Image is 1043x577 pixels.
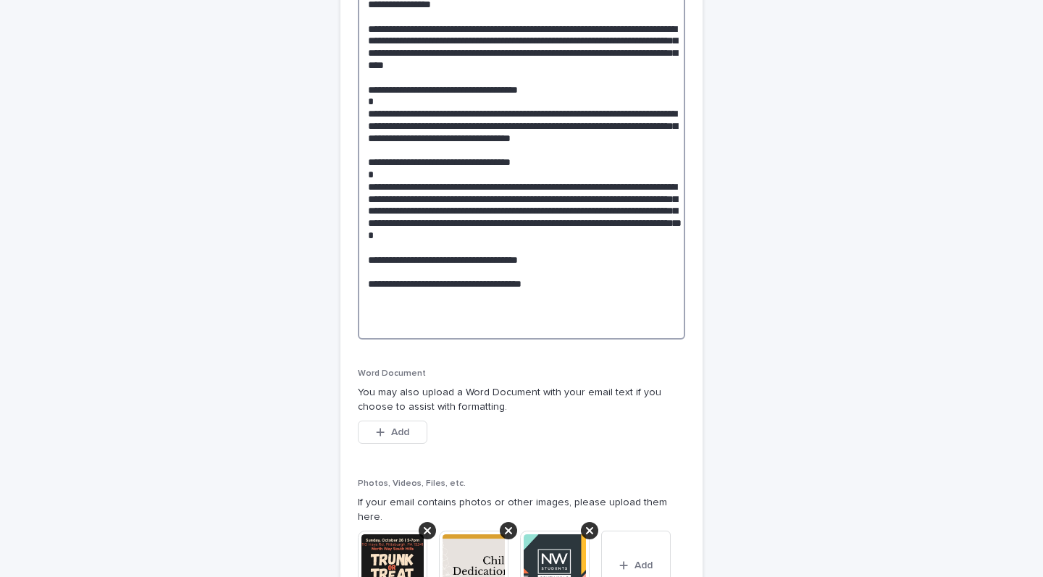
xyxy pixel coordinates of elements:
p: You may also upload a Word Document with your email text if you choose to assist with formatting. [358,385,685,416]
span: Photos, Videos, Files, etc. [358,479,466,488]
p: If your email contains photos or other images, please upload them here. [358,495,685,526]
span: Word Document [358,369,426,378]
span: Add [634,560,653,570]
span: Add [391,427,409,437]
button: Add [358,421,427,444]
